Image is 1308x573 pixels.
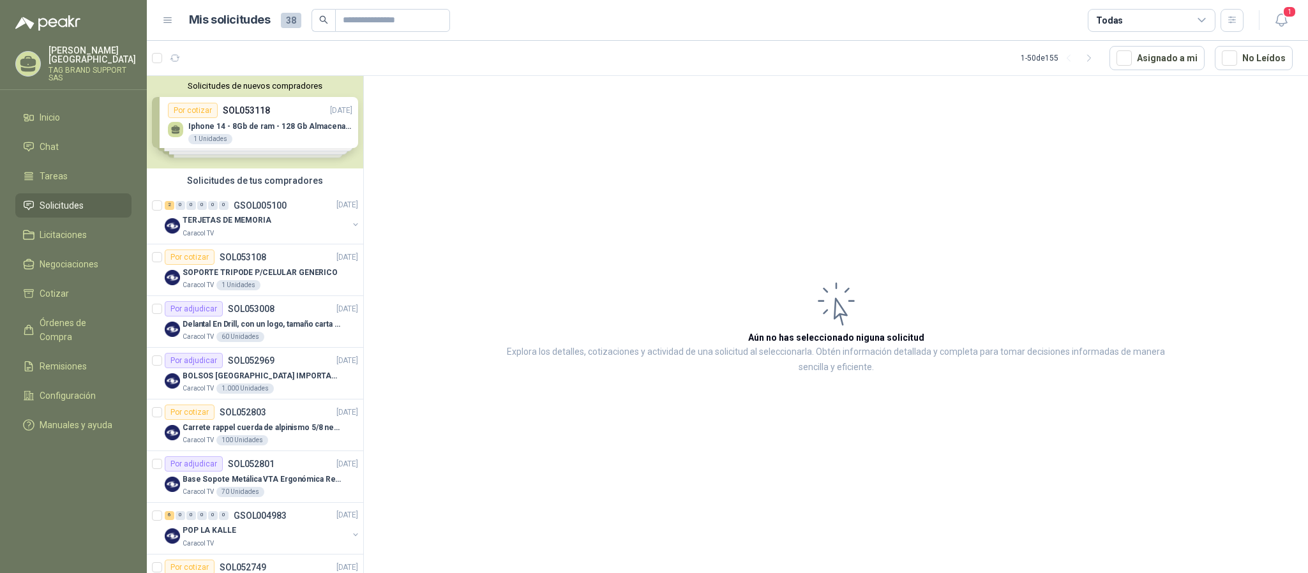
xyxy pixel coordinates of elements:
p: BOLSOS [GEOGRAPHIC_DATA] IMPORTADO [GEOGRAPHIC_DATA]-397-1 [183,370,342,382]
a: 6 0 0 0 0 0 GSOL004983[DATE] Company LogoPOP LA KALLECaracol TV [165,508,361,549]
p: GSOL005100 [234,201,287,210]
span: Tareas [40,169,68,183]
button: 1 [1270,9,1293,32]
a: Órdenes de Compra [15,311,132,349]
span: Manuales y ayuda [40,418,112,432]
img: Logo peakr [15,15,80,31]
p: Caracol TV [183,332,214,342]
div: 0 [219,201,229,210]
a: Manuales y ayuda [15,413,132,437]
div: 100 Unidades [216,435,268,445]
p: Caracol TV [183,280,214,290]
div: 0 [176,511,185,520]
span: Chat [40,140,59,154]
p: Caracol TV [183,539,214,549]
p: POP LA KALLE [183,525,236,537]
p: Caracol TV [183,228,214,239]
p: TERJETAS DE MEMORIA [183,215,271,227]
p: [DATE] [336,406,358,419]
p: SOL052801 [228,459,274,468]
p: [DATE] [336,510,358,522]
p: [PERSON_NAME] [GEOGRAPHIC_DATA] [49,46,136,64]
a: Configuración [15,383,132,408]
p: Carrete rappel cuerda de alpinismo 5/8 negra 16mm [183,422,342,434]
img: Company Logo [165,477,180,492]
div: 0 [186,201,196,210]
p: SOL053008 [228,304,274,313]
span: Remisiones [40,359,87,373]
a: Por cotizarSOL053108[DATE] Company LogoSOPORTE TRIPODE P/CELULAR GENERICOCaracol TV1 Unidades [147,244,363,296]
span: 38 [281,13,301,28]
p: Caracol TV [183,435,214,445]
p: TAG BRAND SUPPORT SAS [49,66,136,82]
img: Company Logo [165,218,180,234]
div: 0 [208,201,218,210]
span: Configuración [40,389,96,403]
a: Tareas [15,164,132,188]
p: Caracol TV [183,383,214,394]
p: SOL052749 [220,563,266,572]
span: search [319,15,328,24]
p: [DATE] [336,458,358,470]
a: Solicitudes [15,193,132,218]
img: Company Logo [165,322,180,337]
button: Asignado a mi [1109,46,1205,70]
a: 2 0 0 0 0 0 GSOL005100[DATE] Company LogoTERJETAS DE MEMORIACaracol TV [165,198,361,239]
p: [DATE] [336,200,358,212]
div: Por adjudicar [165,301,223,316]
p: [DATE] [336,251,358,264]
button: Solicitudes de nuevos compradores [152,81,358,91]
a: Remisiones [15,354,132,378]
p: SOL052969 [228,356,274,365]
p: SOPORTE TRIPODE P/CELULAR GENERICO [183,267,338,279]
h1: Mis solicitudes [189,11,271,29]
div: 60 Unidades [216,332,264,342]
h3: Aún no has seleccionado niguna solicitud [748,331,924,345]
p: SOL052803 [220,408,266,417]
img: Company Logo [165,270,180,285]
span: Órdenes de Compra [40,316,119,344]
div: 1 Unidades [216,280,260,290]
a: Chat [15,135,132,159]
div: 0 [208,511,218,520]
div: 70 Unidades [216,487,264,497]
a: Por cotizarSOL052803[DATE] Company LogoCarrete rappel cuerda de alpinismo 5/8 negra 16mmCaracol T... [147,399,363,451]
img: Company Logo [165,528,180,544]
p: Explora los detalles, cotizaciones y actividad de una solicitud al seleccionarla. Obtén informaci... [492,345,1180,375]
div: Solicitudes de tus compradores [147,168,363,193]
a: Negociaciones [15,252,132,276]
div: 0 [219,511,229,520]
a: Inicio [15,105,132,130]
span: Inicio [40,110,60,124]
div: Solicitudes de nuevos compradoresPor cotizarSOL053118[DATE] Iphone 14 - 8Gb de ram - 128 Gb Almac... [147,76,363,168]
div: Por adjudicar [165,456,223,472]
img: Company Logo [165,425,180,440]
p: Caracol TV [183,487,214,497]
p: [DATE] [336,355,358,367]
p: [DATE] [336,303,358,315]
p: Base Sopote Metálica VTA Ergonómica Retráctil para Portátil [183,473,342,486]
div: 0 [197,511,207,520]
img: Company Logo [165,373,180,389]
div: Por cotizar [165,249,214,265]
div: 2 [165,201,174,210]
div: 0 [197,201,207,210]
div: Por adjudicar [165,353,223,368]
div: 0 [176,201,185,210]
a: Por adjudicarSOL052969[DATE] Company LogoBOLSOS [GEOGRAPHIC_DATA] IMPORTADO [GEOGRAPHIC_DATA]-397... [147,348,363,399]
span: 1 [1282,6,1297,18]
p: Delantal En Drill, con un logo, tamaño carta 1 tinta (Se envia enlacen, como referencia) [183,318,342,331]
div: 6 [165,511,174,520]
a: Licitaciones [15,223,132,247]
span: Cotizar [40,286,69,301]
p: SOL053108 [220,253,266,262]
div: 1.000 Unidades [216,383,274,394]
a: Cotizar [15,281,132,306]
span: Solicitudes [40,198,84,212]
a: Por adjudicarSOL053008[DATE] Company LogoDelantal En Drill, con un logo, tamaño carta 1 tinta (Se... [147,296,363,348]
span: Negociaciones [40,257,98,271]
div: 1 - 50 de 155 [1021,48,1099,68]
div: Todas [1096,13,1123,27]
div: Por cotizar [165,405,214,420]
button: No Leídos [1215,46,1293,70]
